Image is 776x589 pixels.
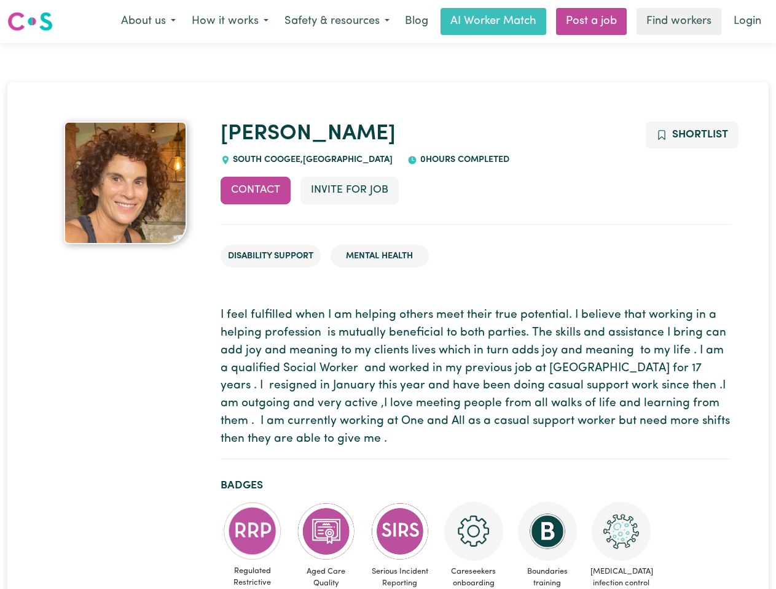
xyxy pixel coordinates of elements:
[221,479,731,492] h2: Badges
[7,10,53,33] img: Careseekers logo
[444,502,503,561] img: CS Academy: Careseekers Onboarding course completed
[518,502,577,561] img: CS Academy: Boundaries in care and support work course completed
[221,177,291,204] button: Contact
[276,9,398,34] button: Safety & resources
[300,177,399,204] button: Invite for Job
[592,502,651,561] img: CS Academy: COVID-19 Infection Control Training course completed
[184,9,276,34] button: How it works
[297,502,356,561] img: CS Academy: Aged Care Quality Standards & Code of Conduct course completed
[45,121,206,244] a: Belinda's profile picture'
[556,8,627,35] a: Post a job
[370,502,429,561] img: CS Academy: Serious Incident Reporting Scheme course completed
[417,155,509,164] span: 0 hours completed
[672,129,728,140] span: Shortlist
[441,8,546,35] a: AI Worker Match
[398,8,436,35] a: Blog
[637,8,721,35] a: Find workers
[113,9,184,34] button: About us
[221,307,731,448] p: I feel fulfilled when I am helping others meet their true potential. I believe that working in a ...
[646,121,739,148] button: Add to shortlist
[64,121,187,244] img: Belinda
[331,245,429,268] li: Mental Health
[230,155,393,164] span: SOUTH COOGEE , [GEOGRAPHIC_DATA]
[726,8,769,35] a: Login
[221,245,321,268] li: Disability Support
[223,502,282,560] img: CS Academy: Regulated Restrictive Practices course completed
[7,7,53,36] a: Careseekers logo
[221,123,396,145] a: [PERSON_NAME]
